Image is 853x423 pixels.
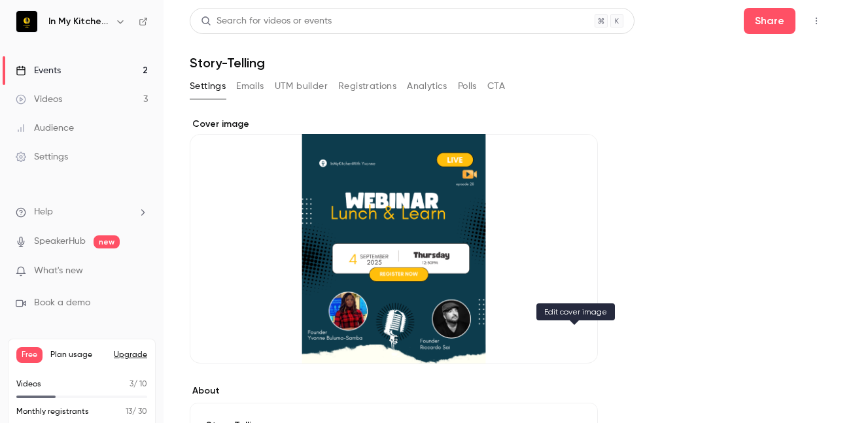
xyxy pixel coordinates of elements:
span: Plan usage [50,350,106,360]
button: Emails [236,76,264,97]
h6: In My Kitchen With [PERSON_NAME] [48,15,110,28]
iframe: Noticeable Trigger [132,265,148,277]
div: Videos [16,93,62,106]
span: 3 [130,381,133,388]
button: CTA [487,76,505,97]
span: Book a demo [34,296,90,310]
span: Help [34,205,53,219]
li: help-dropdown-opener [16,205,148,219]
span: Free [16,347,43,363]
p: Videos [16,379,41,390]
section: Cover image [190,118,598,364]
img: In My Kitchen With Yvonne [16,11,37,32]
label: About [190,384,598,398]
p: Monthly registrants [16,406,89,418]
span: 13 [126,408,132,416]
label: Cover image [190,118,598,131]
div: Search for videos or events [201,14,332,28]
button: Polls [458,76,477,97]
div: Audience [16,122,74,135]
p: / 30 [126,406,147,418]
button: Share [744,8,795,34]
h1: Story-Telling [190,55,827,71]
button: Settings [190,76,226,97]
span: What's new [34,264,83,278]
button: Registrations [338,76,396,97]
button: Analytics [407,76,447,97]
div: Events [16,64,61,77]
p: / 10 [130,379,147,390]
button: UTM builder [275,76,328,97]
div: Settings [16,150,68,163]
button: Upgrade [114,350,147,360]
span: new [94,235,120,248]
a: SpeakerHub [34,235,86,248]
